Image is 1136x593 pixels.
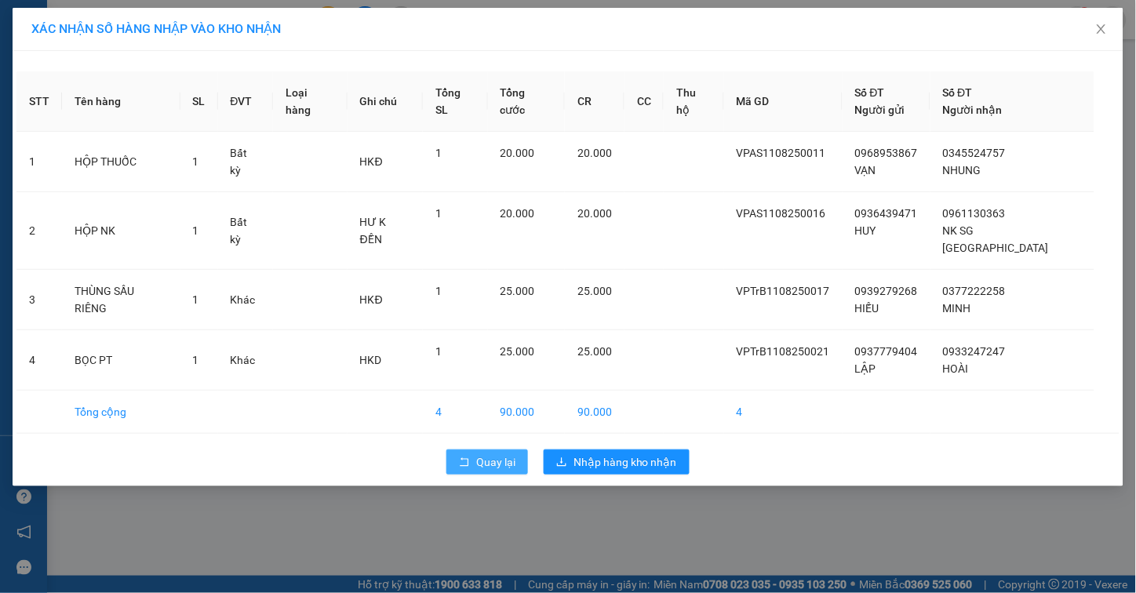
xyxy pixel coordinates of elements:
[737,207,826,220] span: VPAS1108250016
[573,453,677,471] span: Nhập hàng kho nhận
[577,147,612,159] span: 20.000
[1095,23,1108,35] span: close
[16,270,62,330] td: 3
[193,155,199,168] span: 1
[16,71,62,132] th: STT
[360,155,383,168] span: HKĐ
[348,71,423,132] th: Ghi chú
[737,345,830,358] span: VPTrB1108250021
[218,71,274,132] th: ĐVT
[193,293,199,306] span: 1
[943,285,1006,297] span: 0377222258
[501,207,535,220] span: 20.000
[16,132,62,192] td: 1
[488,391,566,434] td: 90.000
[565,71,624,132] th: CR
[218,132,274,192] td: Bất kỳ
[855,164,876,176] span: VẠN
[62,391,180,434] td: Tổng cộng
[446,449,528,475] button: rollbackQuay lại
[943,86,973,99] span: Số ĐT
[577,345,612,358] span: 25.000
[459,457,470,469] span: rollback
[62,192,180,270] td: HỘP NK
[565,391,624,434] td: 90.000
[423,71,488,132] th: Tổng SL
[577,285,612,297] span: 25.000
[855,285,918,297] span: 0939279268
[855,345,918,358] span: 0937779404
[855,207,918,220] span: 0936439471
[855,224,876,237] span: HUY
[855,86,885,99] span: Số ĐT
[423,391,488,434] td: 4
[62,270,180,330] td: THÙNG SẦU RIÊNG
[218,192,274,270] td: Bất kỳ
[943,147,1006,159] span: 0345524757
[624,71,664,132] th: CC
[724,391,843,434] td: 4
[943,164,981,176] span: NHUNG
[737,285,830,297] span: VPTrB1108250017
[360,216,387,246] span: HƯ K ĐỀN
[218,270,274,330] td: Khác
[435,285,442,297] span: 1
[31,21,281,36] span: XÁC NHẬN SỐ HÀNG NHẬP VÀO KHO NHẬN
[664,71,724,132] th: Thu hộ
[435,345,442,358] span: 1
[360,354,382,366] span: HKD
[476,453,515,471] span: Quay lại
[435,147,442,159] span: 1
[943,362,969,375] span: HOÀI
[62,132,180,192] td: HỘP THUỐC
[943,345,1006,358] span: 0933247247
[218,330,274,391] td: Khác
[273,71,347,132] th: Loại hàng
[855,147,918,159] span: 0968953867
[855,104,905,116] span: Người gửi
[488,71,566,132] th: Tổng cước
[193,354,199,366] span: 1
[501,147,535,159] span: 20.000
[943,302,971,315] span: MINH
[193,224,199,237] span: 1
[737,147,826,159] span: VPAS1108250011
[62,71,180,132] th: Tên hàng
[435,207,442,220] span: 1
[360,293,383,306] span: HKĐ
[556,457,567,469] span: download
[943,207,1006,220] span: 0961130363
[577,207,612,220] span: 20.000
[501,285,535,297] span: 25.000
[943,104,1003,116] span: Người nhận
[16,192,62,270] td: 2
[855,302,879,315] span: HIẾU
[1080,8,1123,52] button: Close
[501,345,535,358] span: 25.000
[724,71,843,132] th: Mã GD
[544,449,690,475] button: downloadNhập hàng kho nhận
[180,71,218,132] th: SL
[943,224,1049,254] span: NK SG [GEOGRAPHIC_DATA]
[855,362,876,375] span: LẬP
[16,330,62,391] td: 4
[62,330,180,391] td: BỌC PT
